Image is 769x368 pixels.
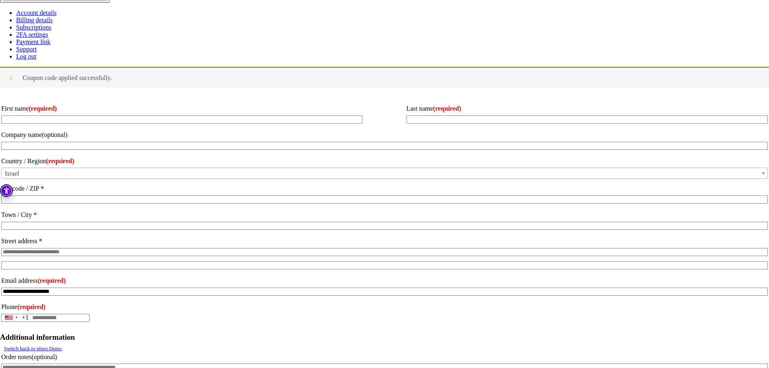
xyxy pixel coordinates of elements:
[16,9,57,16] a: Account details
[22,314,29,321] div: +1
[1,301,768,313] label: Phone
[1,155,768,168] label: Country / Region
[34,211,37,218] abbr: required
[29,105,57,112] abbr: required
[4,345,62,351] a: Switch back to pluro Demo
[16,53,36,60] a: Log out
[46,158,74,164] abbr: required
[1,102,362,115] label: First name
[16,38,50,45] a: Payment link
[31,353,57,360] span: (optional)
[17,303,46,310] abbr: required
[38,277,66,284] abbr: required
[1,168,768,179] span: Country / Region
[1,128,768,141] label: Company name
[433,105,461,112] abbr: required
[1,182,768,195] label: Postcode / ZIP
[16,17,52,23] a: Billing details
[1,274,768,287] label: Email address
[16,24,51,31] a: Subscriptions
[1,235,768,248] label: Street address
[2,168,767,179] span: Israel
[1,351,768,364] label: Order notes
[42,131,67,138] span: (optional)
[1,208,768,221] label: Town / City
[16,46,37,53] a: Support
[407,102,768,115] label: Last name
[2,314,29,322] button: Selected country
[16,31,48,38] a: 2FA settings
[41,185,44,192] abbr: required
[39,238,42,244] abbr: required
